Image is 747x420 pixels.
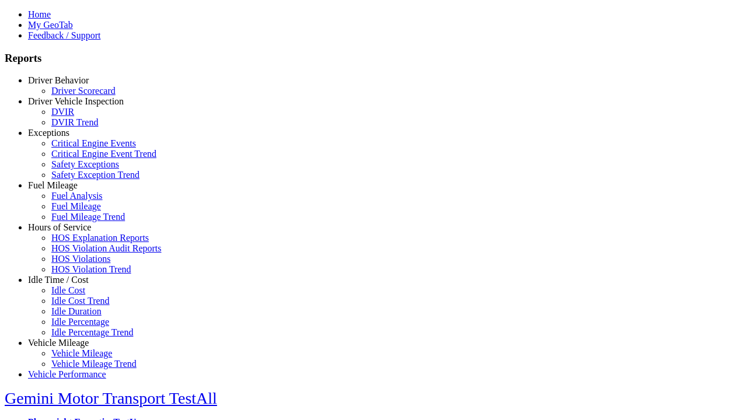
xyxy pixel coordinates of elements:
[51,138,136,148] a: Critical Engine Events
[51,264,131,274] a: HOS Violation Trend
[51,254,110,264] a: HOS Violations
[28,180,78,190] a: Fuel Mileage
[51,86,116,96] a: Driver Scorecard
[51,233,149,243] a: HOS Explanation Reports
[51,149,156,159] a: Critical Engine Event Trend
[51,170,139,180] a: Safety Exception Trend
[28,20,73,30] a: My GeoTab
[51,117,98,127] a: DVIR Trend
[51,243,162,253] a: HOS Violation Audit Reports
[51,159,119,169] a: Safety Exceptions
[28,30,100,40] a: Feedback / Support
[28,96,124,106] a: Driver Vehicle Inspection
[51,285,85,295] a: Idle Cost
[5,52,742,65] h3: Reports
[28,275,89,285] a: Idle Time / Cost
[51,306,102,316] a: Idle Duration
[51,359,137,369] a: Vehicle Mileage Trend
[51,212,125,222] a: Fuel Mileage Trend
[51,327,133,337] a: Idle Percentage Trend
[28,9,51,19] a: Home
[28,128,69,138] a: Exceptions
[51,191,103,201] a: Fuel Analysis
[51,296,110,306] a: Idle Cost Trend
[5,389,217,407] a: Gemini Motor Transport TestAll
[51,317,109,327] a: Idle Percentage
[51,107,74,117] a: DVIR
[28,369,106,379] a: Vehicle Performance
[51,348,112,358] a: Vehicle Mileage
[51,201,101,211] a: Fuel Mileage
[28,75,89,85] a: Driver Behavior
[28,338,89,348] a: Vehicle Mileage
[28,222,91,232] a: Hours of Service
